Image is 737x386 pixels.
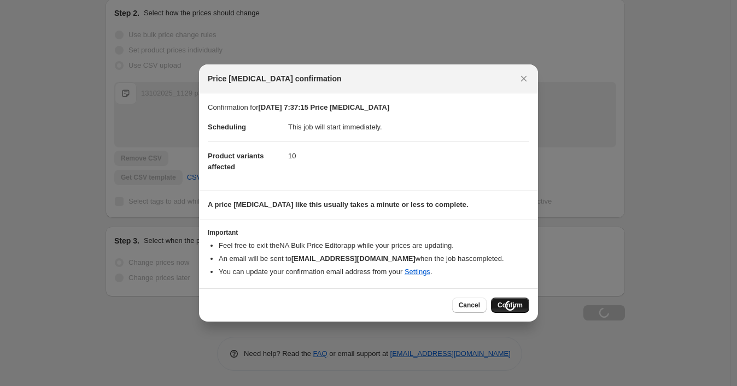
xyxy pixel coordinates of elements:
span: Price [MEDICAL_DATA] confirmation [208,73,342,84]
h3: Important [208,228,529,237]
b: [DATE] 7:37:15 Price [MEDICAL_DATA] [258,103,389,111]
a: Settings [405,268,430,276]
li: You can update your confirmation email address from your . [219,266,529,277]
span: Scheduling [208,123,246,131]
button: Close [516,71,531,86]
dd: 10 [288,141,529,170]
span: Product variants affected [208,152,264,171]
dd: This job will start immediately. [288,113,529,141]
b: [EMAIL_ADDRESS][DOMAIN_NAME] [291,254,416,263]
span: Cancel [459,301,480,310]
li: An email will be sent to when the job has completed . [219,253,529,264]
li: Feel free to exit the NA Bulk Price Editor app while your prices are updating. [219,240,529,251]
b: A price [MEDICAL_DATA] like this usually takes a minute or less to complete. [208,200,469,209]
button: Cancel [452,298,487,313]
p: Confirmation for [208,102,529,113]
